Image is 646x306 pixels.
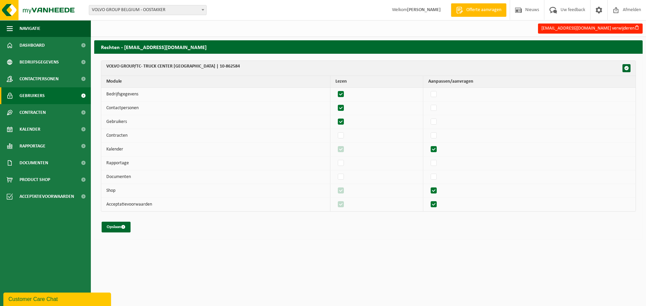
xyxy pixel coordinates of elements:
[20,37,45,54] span: Dashboard
[20,155,48,171] span: Documenten
[101,157,330,170] td: Rapportage
[101,88,330,101] td: Bedrijfsgegevens
[451,3,506,17] a: Offerte aanvragen
[407,7,441,12] strong: [PERSON_NAME]
[89,5,207,15] span: VOLVO GROUP BELGIUM - OOSTAKKER
[423,76,636,88] th: Aanpassen/aanvragen
[20,20,40,37] span: Navigatie
[101,61,636,76] th: VOLVO GROUP/TC- TRUCK CENTER [GEOGRAPHIC_DATA] | 10-862584
[102,222,131,232] button: Opslaan
[101,198,330,211] td: Acceptatievoorwaarden
[101,129,330,143] td: Contracten
[89,5,206,15] span: VOLVO GROUP BELGIUM - OOSTAKKER
[101,101,330,115] td: Contactpersonen
[330,76,424,88] th: Lezen
[20,71,59,87] span: Contactpersonen
[94,40,643,53] h2: Rechten - [EMAIL_ADDRESS][DOMAIN_NAME]
[20,188,74,205] span: Acceptatievoorwaarden
[101,170,330,184] td: Documenten
[538,24,643,34] button: [EMAIL_ADDRESS][DOMAIN_NAME] verwijderen
[20,54,59,71] span: Bedrijfsgegevens
[3,291,112,306] iframe: chat widget
[20,104,46,121] span: Contracten
[20,121,40,138] span: Kalender
[101,115,330,129] td: Gebruikers
[101,184,330,198] td: Shop
[465,7,503,13] span: Offerte aanvragen
[20,171,50,188] span: Product Shop
[20,138,45,155] span: Rapportage
[101,143,330,157] td: Kalender
[101,76,330,88] th: Module
[20,87,45,104] span: Gebruikers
